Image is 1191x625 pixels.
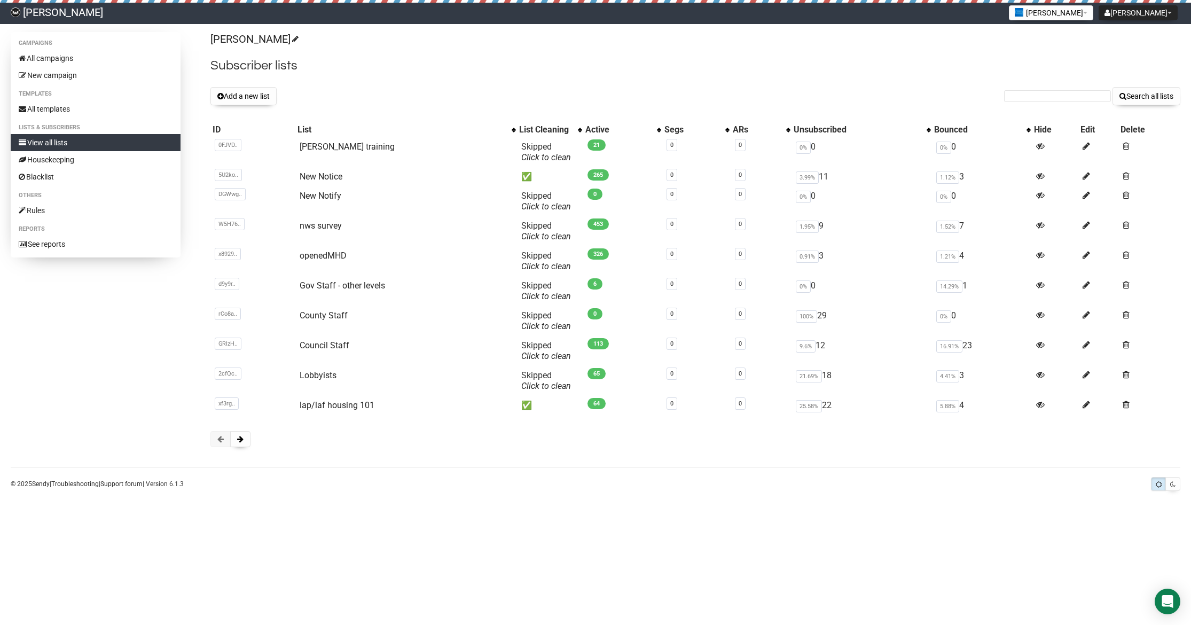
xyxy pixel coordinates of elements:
[11,100,181,118] a: All templates
[934,124,1021,135] div: Bounced
[215,368,241,380] span: 2cfQc..
[11,478,184,490] p: © 2025 | | | Version 6.1.3
[587,139,606,151] span: 21
[932,276,1031,306] td: 1
[587,248,609,260] span: 326
[215,338,241,350] span: GRlzH..
[1155,589,1180,614] div: Open Intercom Messenger
[1080,124,1116,135] div: Edit
[936,171,959,184] span: 1.12%
[1009,5,1093,20] button: [PERSON_NAME]
[796,221,819,233] span: 1.95%
[215,139,241,151] span: 0FJVD..
[936,340,962,353] span: 16.91%
[670,171,673,178] a: 0
[11,37,181,50] li: Campaigns
[796,251,819,263] span: 0.91%
[796,310,817,323] span: 100%
[792,216,932,246] td: 9
[300,251,347,261] a: openedMHD
[932,246,1031,276] td: 4
[521,340,571,361] span: Skipped
[583,122,662,137] th: Active: No sort applied, activate to apply an ascending sort
[521,381,571,391] a: Click to clean
[297,124,506,135] div: List
[210,122,295,137] th: ID: No sort applied, sorting is disabled
[936,221,959,233] span: 1.52%
[1099,5,1178,20] button: [PERSON_NAME]
[1118,122,1180,137] th: Delete: No sort applied, sorting is disabled
[796,142,811,154] span: 0%
[792,366,932,396] td: 18
[587,368,606,379] span: 65
[521,231,571,241] a: Click to clean
[936,251,959,263] span: 1.21%
[1112,87,1180,105] button: Search all lists
[670,370,673,377] a: 0
[587,308,602,319] span: 0
[1015,8,1023,17] img: 1.jpg
[521,251,571,271] span: Skipped
[792,336,932,366] td: 12
[11,67,181,84] a: New campaign
[670,340,673,347] a: 0
[796,400,822,412] span: 25.58%
[731,122,791,137] th: ARs: No sort applied, activate to apply an ascending sort
[1078,122,1118,137] th: Edit: No sort applied, sorting is disabled
[587,398,606,409] span: 64
[300,400,374,410] a: lap/laf housing 101
[100,480,143,488] a: Support forum
[32,480,50,488] a: Sendy
[300,221,342,231] a: nws survey
[11,168,181,185] a: Blacklist
[739,340,742,347] a: 0
[739,171,742,178] a: 0
[300,171,342,182] a: New Notice
[11,189,181,202] li: Others
[215,308,241,320] span: rCo8a..
[300,340,349,350] a: Council Staff
[587,338,609,349] span: 113
[796,280,811,293] span: 0%
[210,33,297,45] a: [PERSON_NAME]
[792,137,932,167] td: 0
[587,189,602,200] span: 0
[936,280,962,293] span: 14.29%
[521,191,571,212] span: Skipped
[215,188,246,200] span: DGWwg..
[215,397,239,410] span: xf3rg..
[585,124,652,135] div: Active
[792,396,932,415] td: 22
[670,310,673,317] a: 0
[932,366,1031,396] td: 3
[210,87,277,105] button: Add a new list
[521,261,571,271] a: Click to clean
[11,134,181,151] a: View all lists
[792,306,932,336] td: 29
[670,191,673,198] a: 0
[11,121,181,134] li: Lists & subscribers
[51,480,99,488] a: Troubleshooting
[521,291,571,301] a: Click to clean
[792,167,932,186] td: 11
[932,137,1031,167] td: 0
[670,221,673,228] a: 0
[213,124,293,135] div: ID
[587,278,602,290] span: 6
[792,186,932,216] td: 0
[932,122,1031,137] th: Bounced: No sort applied, activate to apply an ascending sort
[794,124,921,135] div: Unsubscribed
[519,124,573,135] div: List Cleaning
[521,221,571,241] span: Skipped
[670,400,673,407] a: 0
[517,167,583,186] td: ✅
[739,221,742,228] a: 0
[215,218,245,230] span: W5H76..
[215,169,242,181] span: 5U2ko..
[11,202,181,219] a: Rules
[739,142,742,149] a: 0
[796,370,822,382] span: 21.69%
[733,124,780,135] div: ARs
[11,7,20,17] img: 5a313fb2cad986882d8458564c25f9ef
[521,280,571,301] span: Skipped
